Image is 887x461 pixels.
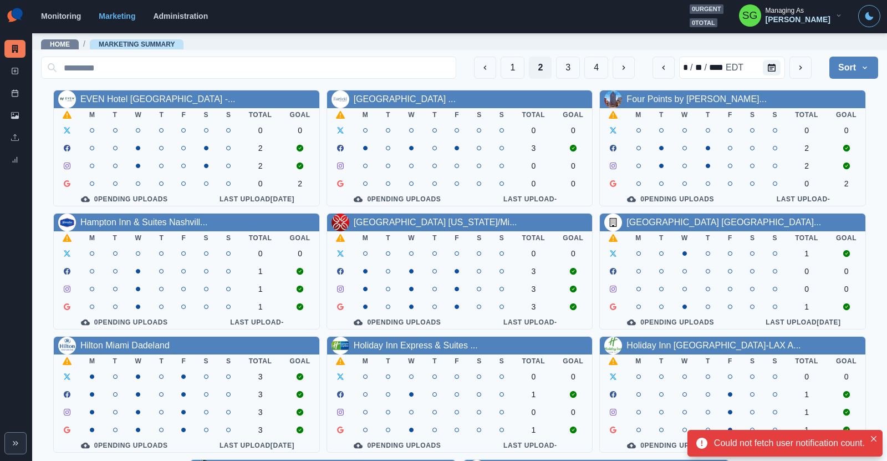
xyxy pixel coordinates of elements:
div: 0 [290,249,310,258]
th: Total [240,231,281,245]
th: T [424,108,446,121]
div: 2 [795,144,818,153]
th: T [650,354,672,368]
div: 0 Pending Uploads [336,195,460,204]
div: Last Upload - [477,195,583,204]
a: Administration [153,12,208,21]
div: 0 [522,249,545,258]
img: 737357459630834 [332,214,349,231]
th: S [764,108,787,121]
div: 0 [795,372,818,381]
div: 0 [563,249,583,258]
th: Goal [554,354,592,368]
div: Last Upload - [477,441,583,450]
div: Last Upload [DATE] [203,195,310,204]
a: Review Summary [4,151,26,169]
th: S [491,108,513,121]
img: 304967517015504 [58,337,76,354]
th: S [195,108,217,121]
button: Managing As[PERSON_NAME] [730,4,852,27]
th: Goal [827,231,865,245]
th: W [126,231,151,245]
th: T [424,231,446,245]
div: 0 [522,372,545,381]
div: 0 [563,372,583,381]
div: 3 [522,302,545,311]
th: Goal [554,108,592,121]
div: 3 [249,390,272,399]
button: Page 4 [584,57,608,79]
th: T [650,108,672,121]
th: Goal [281,108,319,121]
th: S [741,354,764,368]
th: T [377,108,399,121]
button: Calendar [763,60,781,75]
button: previous [652,57,675,79]
div: 0 Pending Uploads [336,441,460,450]
th: F [446,108,468,121]
div: 2 [290,179,310,188]
th: W [126,108,151,121]
th: S [468,354,491,368]
div: 0 [563,161,583,170]
div: 3 [249,408,272,417]
div: month [682,61,689,74]
th: S [217,231,240,245]
div: 0 [563,126,583,135]
div: Last Upload [DATE] [203,441,310,450]
th: M [354,354,378,368]
div: Sarah Gleason [742,2,758,29]
th: T [150,231,172,245]
div: 3 [249,372,272,381]
div: 1 [795,408,818,417]
button: Page 3 [556,57,580,79]
th: T [150,108,172,121]
div: 0 [795,267,818,276]
div: Managing As [766,7,804,14]
th: W [126,354,151,368]
a: [GEOGRAPHIC_DATA] [US_STATE]/Mi... [354,217,517,227]
th: M [354,231,378,245]
button: Sort [829,57,878,79]
th: F [172,354,195,368]
button: Page 2 [529,57,552,79]
div: 0 [795,126,818,135]
th: S [195,231,217,245]
img: 216915855027993 [332,337,349,354]
th: F [446,231,468,245]
th: F [172,231,195,245]
th: S [468,108,491,121]
div: 3 [522,285,545,293]
th: T [104,108,126,121]
span: / [83,38,85,50]
th: Goal [827,354,865,368]
th: T [377,354,399,368]
div: [PERSON_NAME] [766,15,830,24]
th: Goal [281,231,319,245]
th: S [217,108,240,121]
div: Last Upload - [203,318,310,327]
th: Total [513,231,554,245]
th: S [764,354,787,368]
a: EVEN Hotel [GEOGRAPHIC_DATA] -... [80,94,235,104]
a: Hampton Inn & Suites Nashvill... [80,217,207,227]
div: 0 [563,179,583,188]
th: S [491,231,513,245]
div: 1 [795,390,818,399]
th: Goal [554,231,592,245]
a: Marketing Summary [4,40,26,58]
th: Total [786,354,827,368]
a: [GEOGRAPHIC_DATA] ... [354,94,456,104]
img: 73971965207 [604,337,622,354]
div: 0 Pending Uploads [63,318,186,327]
div: Could not fetch user notification count. [714,437,865,450]
div: 0 [836,285,857,293]
div: 0 [249,126,272,135]
th: Total [786,231,827,245]
div: 0 [249,179,272,188]
th: M [80,231,104,245]
div: Date [682,61,745,74]
a: Four Points by [PERSON_NAME]... [626,94,767,104]
th: M [354,108,378,121]
a: Holiday Inn [GEOGRAPHIC_DATA]-LAX A... [626,341,801,350]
